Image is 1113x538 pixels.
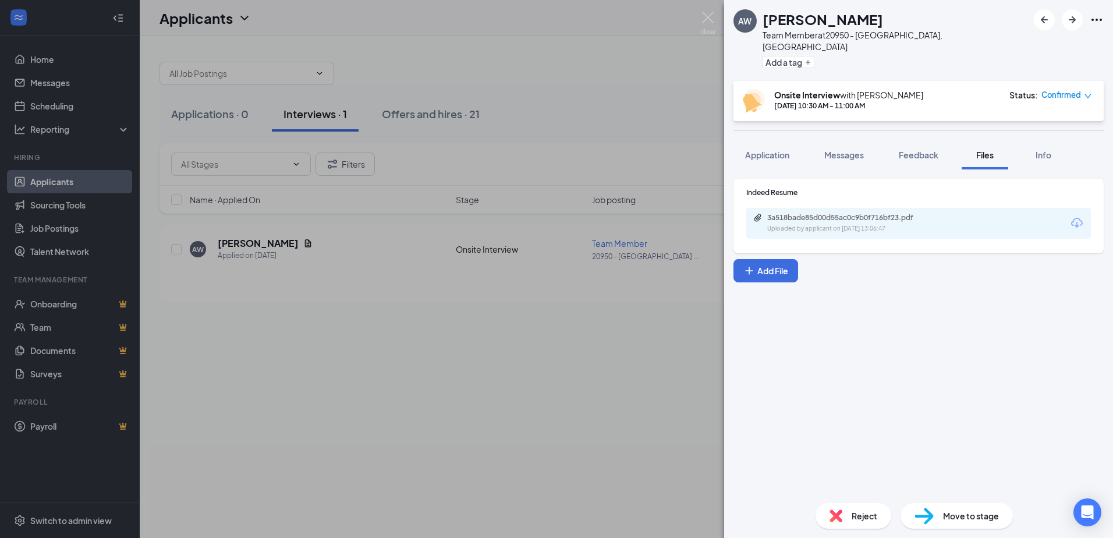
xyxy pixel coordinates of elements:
svg: ArrowLeftNew [1037,13,1051,27]
div: 3a518bade85d00d55ac0c9b0f716bf23.pdf [767,213,930,222]
svg: Paperclip [753,213,763,222]
b: Onsite Interview [774,90,840,100]
span: Reject [852,509,877,522]
svg: Plus [804,59,811,66]
div: Status : [1009,89,1038,101]
div: with [PERSON_NAME] [774,89,923,101]
div: [DATE] 10:30 AM - 11:00 AM [774,101,923,111]
span: Move to stage [943,509,999,522]
div: Open Intercom Messenger [1073,498,1101,526]
a: Paperclip3a518bade85d00d55ac0c9b0f716bf23.pdfUploaded by applicant on [DATE] 13:06:47 [753,213,942,233]
span: Application [745,150,789,160]
button: Add FilePlus [733,259,798,282]
span: Confirmed [1041,89,1081,101]
svg: Ellipses [1090,13,1104,27]
button: PlusAdd a tag [763,56,814,68]
svg: Plus [743,265,755,277]
button: ArrowLeftNew [1034,9,1055,30]
div: Uploaded by applicant on [DATE] 13:06:47 [767,224,942,233]
div: Indeed Resume [746,187,1091,197]
div: Team Member at 20950 - [GEOGRAPHIC_DATA], [GEOGRAPHIC_DATA] [763,29,1028,52]
svg: ArrowRight [1065,13,1079,27]
button: ArrowRight [1062,9,1083,30]
h1: [PERSON_NAME] [763,9,883,29]
span: Files [976,150,994,160]
span: Messages [824,150,864,160]
span: down [1084,92,1092,100]
span: Feedback [899,150,938,160]
svg: Download [1070,216,1084,230]
div: AW [738,15,752,27]
span: Info [1036,150,1051,160]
